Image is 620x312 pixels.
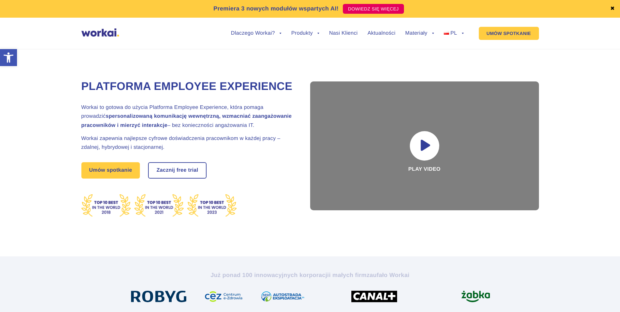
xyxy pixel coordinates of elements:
h2: Workai zapewnia najlepsze cyfrowe doświadczenia pracownikom w każdej pracy – zdalnej, hybrydowej ... [81,134,294,152]
a: Produkty [291,31,319,36]
a: Zacznij free trial [149,163,206,178]
a: DOWIEDZ SIĘ WIĘCEJ [343,4,404,14]
a: UMÓW SPOTKANIE [479,27,539,40]
a: Materiały [405,31,434,36]
h2: Już ponad 100 innowacyjnych korporacji zaufało Workai [129,271,492,279]
div: Play video [310,81,539,210]
a: Aktualności [367,31,395,36]
a: ✖ [610,6,615,11]
strong: spersonalizowaną komunikację wewnętrzną, wzmacniać zaangażowanie pracowników i mierzyć interakcje [81,113,292,128]
a: Umów spotkanie [81,162,140,179]
a: Nasi Klienci [329,31,358,36]
h2: Workai to gotowa do użycia Platforma Employee Experience, która pomaga prowadzić – bez koniecznoś... [81,103,294,130]
i: i małych firm [329,272,366,278]
h1: Platforma Employee Experience [81,79,294,94]
span: PL [450,30,457,36]
a: Dlaczego Workai? [231,31,282,36]
p: Premiera 3 nowych modułów wspartych AI! [213,4,339,13]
